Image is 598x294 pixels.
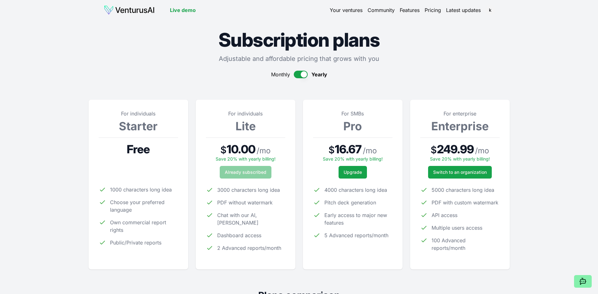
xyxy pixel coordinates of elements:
[217,244,281,252] span: 2 Advanced reports/month
[475,146,489,156] span: / mo
[324,186,387,194] span: 4000 characters long idea
[216,156,276,162] span: Save 20% with yearly billing!
[217,211,285,226] span: Chat with our AI, [PERSON_NAME]
[99,120,178,132] h3: Starter
[227,143,255,156] span: 10.00
[486,6,495,15] button: k
[363,146,377,156] span: / mo
[170,6,196,14] a: Live demo
[89,54,510,63] p: Adjustable and affordable pricing that grows with you
[432,186,494,194] span: 5000 characters long idea
[368,6,395,14] a: Community
[110,186,172,193] span: 1000 characters long idea
[328,144,335,156] span: $
[99,110,178,117] p: For individuals
[110,239,161,246] span: Public/Private reports
[313,110,392,117] p: For SMBs
[324,199,376,206] span: Pitch deck generation
[217,232,261,239] span: Dashboard access
[431,144,437,156] span: $
[335,143,362,156] span: 16.67
[311,71,327,78] span: Yearly
[339,166,367,179] button: Upgrade
[330,6,363,14] a: Your ventures
[104,5,155,15] img: logo
[425,6,441,14] a: Pricing
[324,232,388,239] span: 5 Advanced reports/month
[324,211,392,226] span: Early access to major new features
[110,198,178,214] span: Choose your preferred language
[437,143,474,156] span: 249.99
[217,199,273,206] span: PDF without watermark
[220,144,227,156] span: $
[271,71,290,78] span: Monthly
[430,156,490,162] span: Save 20% with yearly billing!
[323,156,383,162] span: Save 20% with yearly billing!
[432,211,457,219] span: API access
[420,110,500,117] p: For enterprise
[428,166,492,179] a: Switch to an organization
[127,143,150,156] span: Free
[206,120,285,132] h3: Lite
[400,6,420,14] a: Features
[110,219,178,234] span: Own commercial report rights
[432,199,498,206] span: PDF with custom watermark
[446,6,481,14] a: Latest updates
[89,30,510,49] h1: Subscription plans
[432,224,482,232] span: Multiple users access
[420,120,500,132] h3: Enterprise
[206,110,285,117] p: For individuals
[257,146,270,156] span: / mo
[485,5,495,15] span: k
[432,237,500,252] span: 100 Advanced reports/month
[217,186,280,194] span: 3000 characters long idea
[313,120,392,132] h3: Pro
